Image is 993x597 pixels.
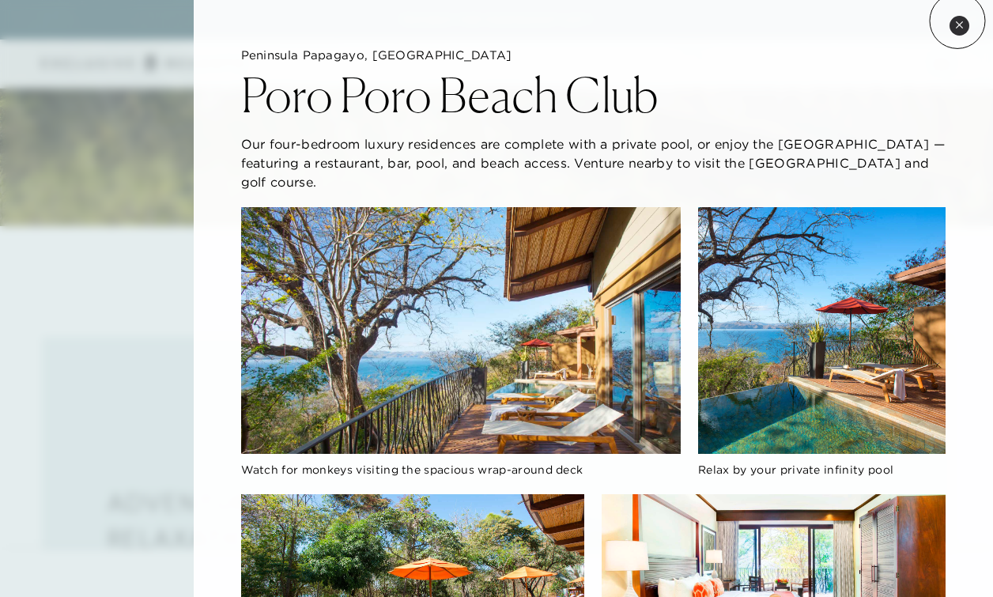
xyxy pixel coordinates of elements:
span: Watch for monkeys visiting the spacious wrap-around deck [241,463,583,477]
iframe: Qualified Messenger [920,524,993,597]
span: Relax by your private infinity pool [698,463,893,477]
p: Our four-bedroom luxury residences are complete with a private pool, or enjoy the [GEOGRAPHIC_DAT... [241,134,946,191]
h5: Peninsula Papagayo, [GEOGRAPHIC_DATA] [241,47,946,63]
h2: Poro Poro Beach Club [241,71,659,119]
